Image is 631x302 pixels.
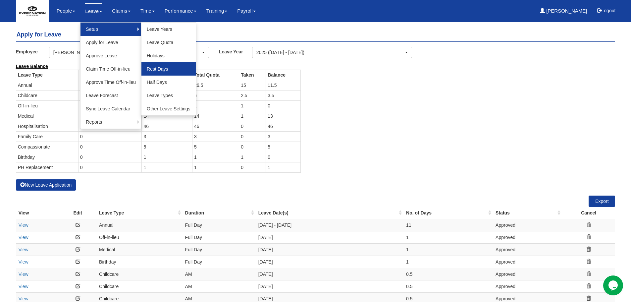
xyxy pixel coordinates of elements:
td: [DATE] [256,268,403,280]
a: Performance [165,3,196,19]
td: AM [183,280,256,292]
td: Full Day [183,243,256,256]
td: 15 [239,80,266,90]
th: Balance [266,70,300,80]
td: Childcare [96,268,183,280]
button: New Leave Application [16,179,76,191]
td: 11 [403,219,493,231]
td: [DATE] [256,243,403,256]
td: 1 [266,162,300,172]
a: Apply for Leave [80,36,141,49]
td: 1 [239,152,266,162]
td: 0 [78,131,142,142]
a: Approve Leave [80,49,141,62]
iframe: chat widget [603,275,624,295]
td: 11.5 [266,80,300,90]
td: Approved [493,256,562,268]
td: 3 [266,131,300,142]
td: 0 [266,152,300,162]
td: 1 [403,231,493,243]
th: Duration : activate to sort column ascending [183,207,256,219]
a: Time [140,3,155,19]
a: View [19,247,28,252]
td: 13 [266,111,300,121]
td: 1 [142,162,192,172]
td: Medical [16,111,78,121]
td: 0 [78,121,142,131]
td: Full Day [183,256,256,268]
a: Setup [80,23,141,36]
label: Leave Year [219,47,252,56]
td: 0 [239,142,266,152]
td: 0 [78,152,142,162]
th: Cancel [562,207,615,219]
td: PH Replacement [16,162,78,172]
td: Childcare [96,280,183,292]
div: 2025 ([DATE] - [DATE]) [256,49,404,56]
a: View [19,222,28,228]
td: 0 [239,131,266,142]
th: Leave Date(s) : activate to sort column ascending [256,207,403,219]
td: Approved [493,268,562,280]
th: Leave Type [16,70,78,80]
td: [DATE] [256,280,403,292]
td: Approved [493,280,562,292]
a: [PERSON_NAME] [540,3,587,19]
td: 1 [403,243,493,256]
td: Family Care [16,131,78,142]
button: 2025 ([DATE] - [DATE]) [252,47,412,58]
th: Leave Type : activate to sort column ascending [96,207,183,219]
td: 3 [192,131,239,142]
td: [DATE] - [DATE] [256,219,403,231]
td: Full Day [183,219,256,231]
a: View [19,259,28,265]
a: Leave Types [141,89,196,102]
td: 46 [192,121,239,131]
a: View [19,284,28,289]
a: Other Leave Settings [141,102,196,115]
a: Payroll [237,3,256,19]
td: 8.5 [78,80,142,90]
td: Off-in-lieu [16,100,78,111]
td: 2.5 [239,90,266,100]
td: [DATE] [256,231,403,243]
td: Approved [493,219,562,231]
th: Taken [239,70,266,80]
a: Claims [112,3,131,19]
td: 0 [78,100,142,111]
td: AM [183,268,256,280]
a: View [19,272,28,277]
td: Approved [493,243,562,256]
div: [PERSON_NAME] [53,49,201,56]
td: 3 [142,131,192,142]
a: Training [206,3,228,19]
td: Hospitalisation [16,121,78,131]
a: Holidays [141,49,196,62]
td: 1 [192,162,239,172]
td: 14 [142,111,192,121]
td: Childcare [16,90,78,100]
a: Reports [80,115,141,129]
a: Claim Time Off-in-lieu [80,62,141,76]
td: Annual [16,80,78,90]
a: Leave Years [141,23,196,36]
label: Employee [16,47,49,56]
td: 0.5 [403,280,493,292]
th: Carried Forward [78,70,142,80]
td: 5 [192,142,239,152]
td: 46 [266,121,300,131]
td: 1 [403,256,493,268]
a: Leave [85,3,102,19]
td: 6 [192,90,239,100]
a: Export [589,196,615,207]
td: 1 [239,111,266,121]
a: Half Days [141,76,196,89]
td: 0 [78,142,142,152]
td: Full Day [183,231,256,243]
td: 1 [239,100,266,111]
td: [DATE] [256,256,403,268]
b: Leave Balance [16,64,48,69]
th: View [16,207,59,219]
a: View [19,235,28,240]
a: View [19,296,28,301]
